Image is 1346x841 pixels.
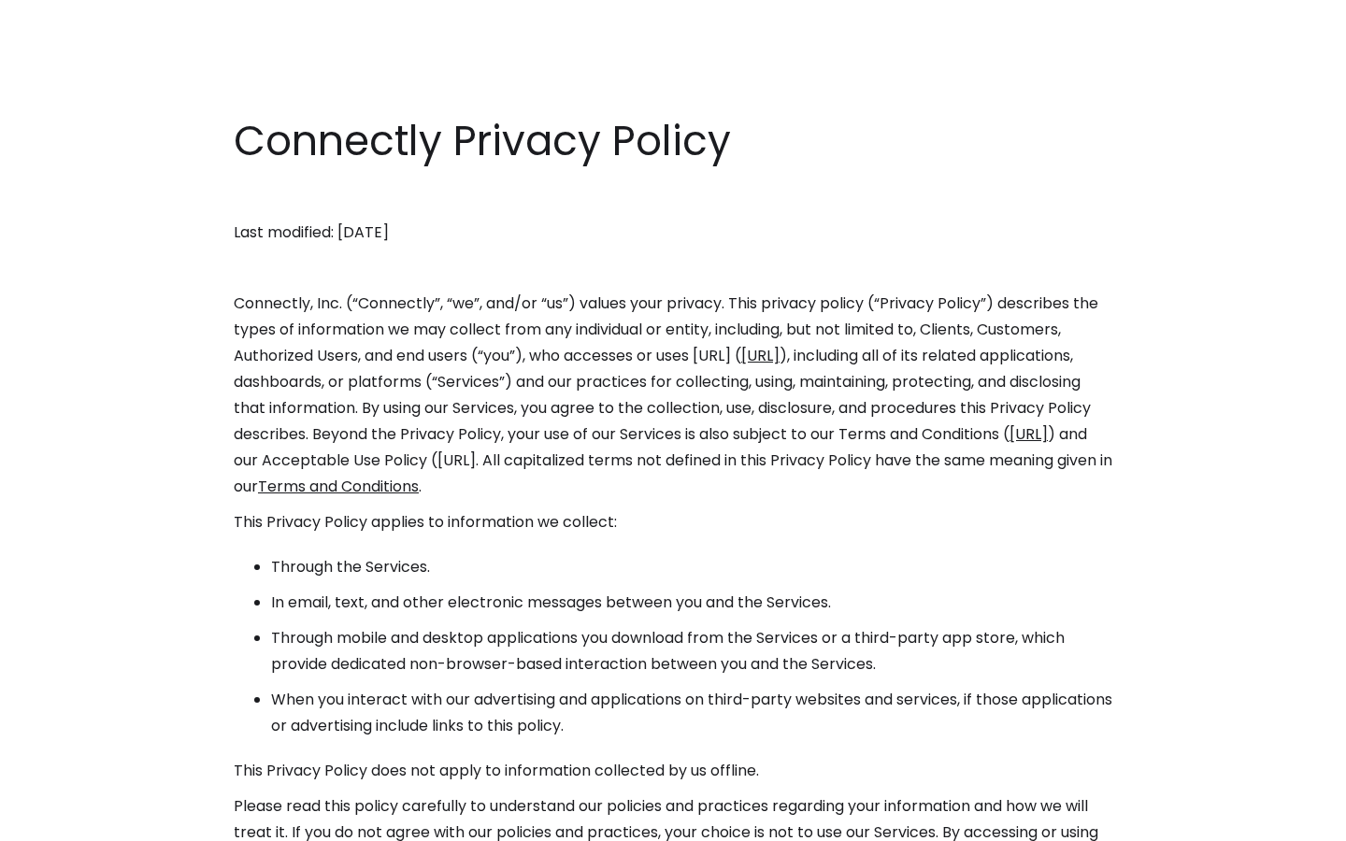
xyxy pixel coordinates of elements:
[234,112,1112,170] h1: Connectly Privacy Policy
[271,625,1112,677] li: Through mobile and desktop applications you download from the Services or a third-party app store...
[1009,423,1048,445] a: [URL]
[271,687,1112,739] li: When you interact with our advertising and applications on third-party websites and services, if ...
[19,806,112,834] aside: Language selected: English
[271,554,1112,580] li: Through the Services.
[37,808,112,834] ul: Language list
[271,590,1112,616] li: In email, text, and other electronic messages between you and the Services.
[234,184,1112,210] p: ‍
[234,291,1112,500] p: Connectly, Inc. (“Connectly”, “we”, and/or “us”) values your privacy. This privacy policy (“Priva...
[234,509,1112,535] p: This Privacy Policy applies to information we collect:
[234,255,1112,281] p: ‍
[741,345,780,366] a: [URL]
[234,758,1112,784] p: This Privacy Policy does not apply to information collected by us offline.
[258,476,419,497] a: Terms and Conditions
[234,220,1112,246] p: Last modified: [DATE]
